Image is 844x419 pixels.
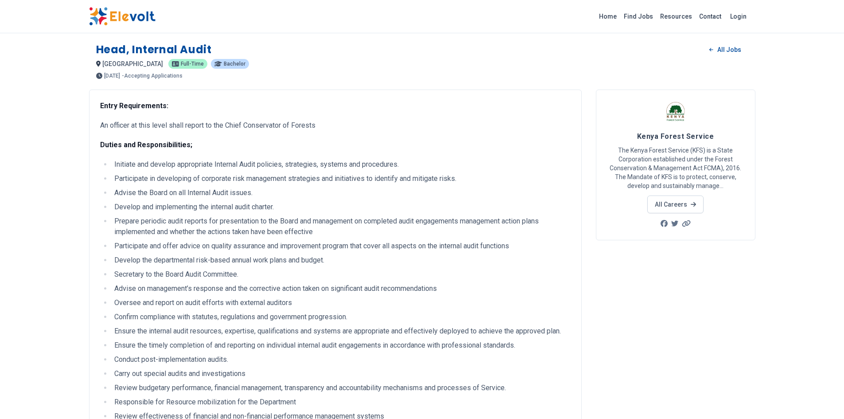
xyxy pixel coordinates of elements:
[112,202,571,212] li: Develop and implementing the internal audit charter.
[112,255,571,266] li: Develop the departmental risk-based annual work plans and budget.
[702,43,748,56] a: All Jobs
[112,354,571,365] li: Conduct post-implementation audits.
[596,251,755,375] iframe: Advertisement
[112,368,571,379] li: Carry out special audits and investigations
[100,141,192,149] strong: Duties and Responsibilities;
[657,9,696,23] a: Resources
[112,216,571,237] li: Prepare periodic audit reports for presentation to the Board and management on completed audit en...
[112,397,571,407] li: Responsible for Resource mobilization for the Department
[122,73,183,78] p: - Accepting Applications
[607,146,744,190] p: The Kenya Forest Service (KFS) is a State Corporation established under the Forest Conservation &...
[647,196,704,213] a: All Careers
[112,326,571,337] li: Ensure the internal audit resources, expertise, qualifications and systems are appropriate and ef...
[112,298,571,308] li: Oversee and report on audit efforts with external auditors
[96,43,212,57] h1: Head, Internal Audit
[112,283,571,294] li: Advise on management’s response and the corrective action taken on significant audit recommendations
[696,9,725,23] a: Contact
[112,173,571,184] li: Participate in developing of corporate risk management strategies and initiatives to identify and...
[112,159,571,170] li: Initiate and develop appropriate Internal Audit policies, strategies, systems and procedures.
[112,312,571,322] li: Confirm compliance with statutes, regulations and government progression.
[100,102,168,110] strong: Entry Requirements:
[112,383,571,393] li: Review budgetary performance, financial management, transparency and accountability mechanisms an...
[224,61,245,67] span: Bachelor
[620,9,657,23] a: Find Jobs
[89,7,156,26] img: Elevolt
[637,132,714,141] span: Kenya Forest Service
[112,188,571,198] li: Advise the Board on all Internal Audit issues.
[112,340,571,351] li: Ensure the timely completion of and reporting on individual internal audit engagements in accorda...
[100,120,571,131] p: An officer at this level shall report to the Chief Conservator of Forests
[725,8,752,25] a: Login
[112,269,571,280] li: Secretary to the Board Audit Committee.
[665,101,687,123] img: Kenya Forest Service
[102,60,163,67] span: [GEOGRAPHIC_DATA]
[104,73,120,78] span: [DATE]
[595,9,620,23] a: Home
[112,241,571,251] li: Participate and offer advice on quality assurance and improvement program that cover all aspects ...
[181,61,204,67] span: Full-time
